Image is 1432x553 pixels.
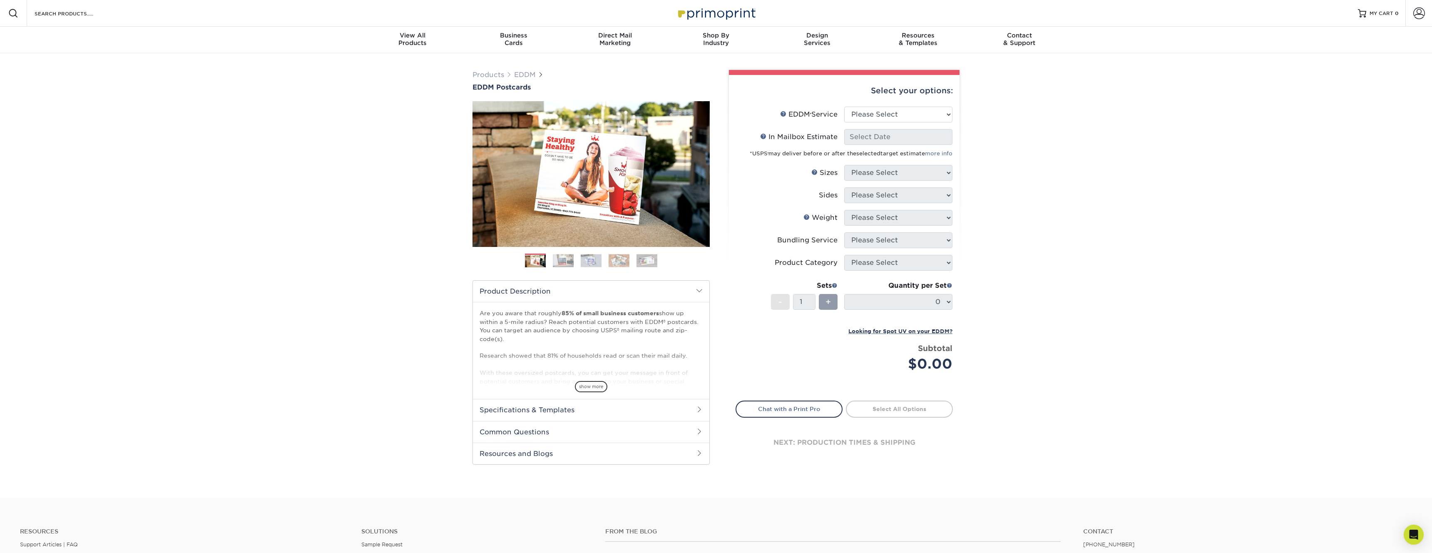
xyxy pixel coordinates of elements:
span: + [825,296,831,308]
span: - [778,296,782,308]
a: Select All Options [846,401,953,417]
div: Industry [666,32,767,47]
img: EDDM 01 [525,254,546,269]
a: Chat with a Print Pro [736,401,843,417]
img: EDDM 05 [636,254,657,267]
div: Sides [819,190,838,200]
a: [PHONE_NUMBER] [1083,541,1135,548]
div: Cards [463,32,564,47]
img: EDDM Postcards 01 [472,92,710,256]
div: $0.00 [850,354,952,374]
div: & Support [969,32,1070,47]
a: more info [925,150,952,157]
span: selected [856,150,880,157]
a: Contact& Support [969,27,1070,53]
span: View All [362,32,463,39]
a: Direct MailMarketing [564,27,666,53]
a: Resources& Templates [868,27,969,53]
img: EDDM 04 [609,254,629,267]
strong: 85% of small business customers [562,310,659,316]
div: In Mailbox Estimate [760,132,838,142]
a: Support Articles | FAQ [20,541,78,548]
img: EDDM 02 [553,254,574,267]
div: Select your options: [736,75,953,107]
small: *USPS may deliver before or after the target estimate [750,150,952,157]
a: EDDM Postcards [472,83,710,91]
div: Products [362,32,463,47]
div: Product Category [775,258,838,268]
small: Looking for Spot UV on your EDDM? [848,328,952,334]
div: Open Intercom Messenger [1404,525,1424,545]
div: Weight [803,213,838,223]
a: Sample Request [361,541,403,548]
h2: Product Description [473,281,709,302]
span: 0 [1395,10,1399,16]
h2: Specifications & Templates [473,399,709,421]
div: Quantity per Set [844,281,952,291]
img: EDDM 03 [581,254,602,267]
span: EDDM Postcards [472,83,531,91]
div: & Templates [868,32,969,47]
div: Sets [771,281,838,291]
div: next: production times & shipping [736,418,953,468]
sup: ® [810,112,811,116]
div: Services [766,32,868,47]
img: Primoprint [674,4,758,22]
input: Select Date [844,129,952,145]
a: BusinessCards [463,27,564,53]
h2: Common Questions [473,421,709,443]
a: Products [472,71,504,79]
a: Looking for Spot UV on your EDDM? [848,327,952,335]
h4: Solutions [361,528,593,535]
span: Resources [868,32,969,39]
span: show more [575,381,607,392]
div: Bundling Service [777,235,838,245]
input: SEARCH PRODUCTS..... [34,8,115,18]
a: Shop ByIndustry [666,27,767,53]
strong: Subtotal [918,344,952,353]
a: Contact [1083,528,1412,535]
a: View AllProducts [362,27,463,53]
div: Sizes [811,168,838,178]
h4: From the Blog [605,528,1061,535]
span: Shop By [666,32,767,39]
h4: Resources [20,528,349,535]
span: Direct Mail [564,32,666,39]
p: Are you aware that roughly show up within a 5-mile radius? Reach potential customers with EDDM® p... [480,309,703,462]
a: DesignServices [766,27,868,53]
span: Design [766,32,868,39]
span: Contact [969,32,1070,39]
div: EDDM Service [780,110,838,120]
span: MY CART [1370,10,1393,17]
div: Marketing [564,32,666,47]
h2: Resources and Blogs [473,443,709,464]
a: EDDM [514,71,536,79]
span: Business [463,32,564,39]
sup: ® [768,152,768,154]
